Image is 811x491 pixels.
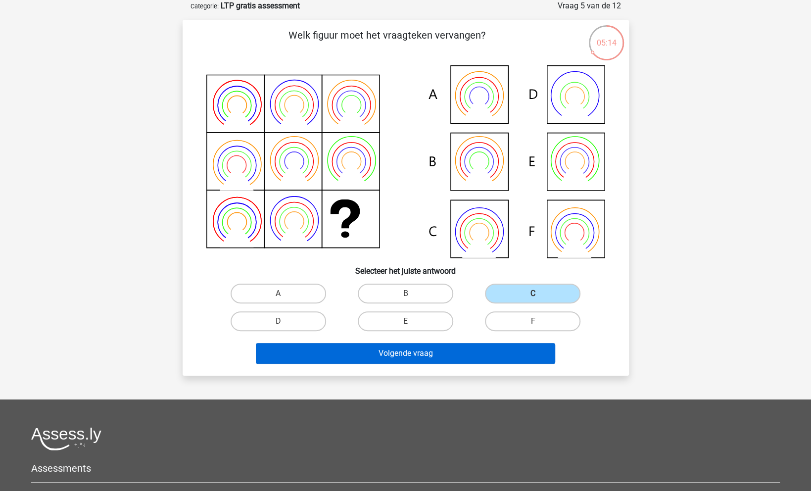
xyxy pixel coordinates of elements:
small: Categorie: [191,2,219,10]
label: A [231,284,326,303]
h5: Assessments [31,462,780,474]
button: Volgende vraag [256,343,555,364]
div: 05:14 [588,24,625,49]
h6: Selecteer het juiste antwoord [198,258,613,276]
label: F [485,311,580,331]
strong: LTP gratis assessment [221,1,300,10]
label: C [485,284,580,303]
p: Welk figuur moet het vraagteken vervangen? [198,28,576,57]
label: D [231,311,326,331]
label: E [358,311,453,331]
img: Assessly logo [31,427,101,450]
label: B [358,284,453,303]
